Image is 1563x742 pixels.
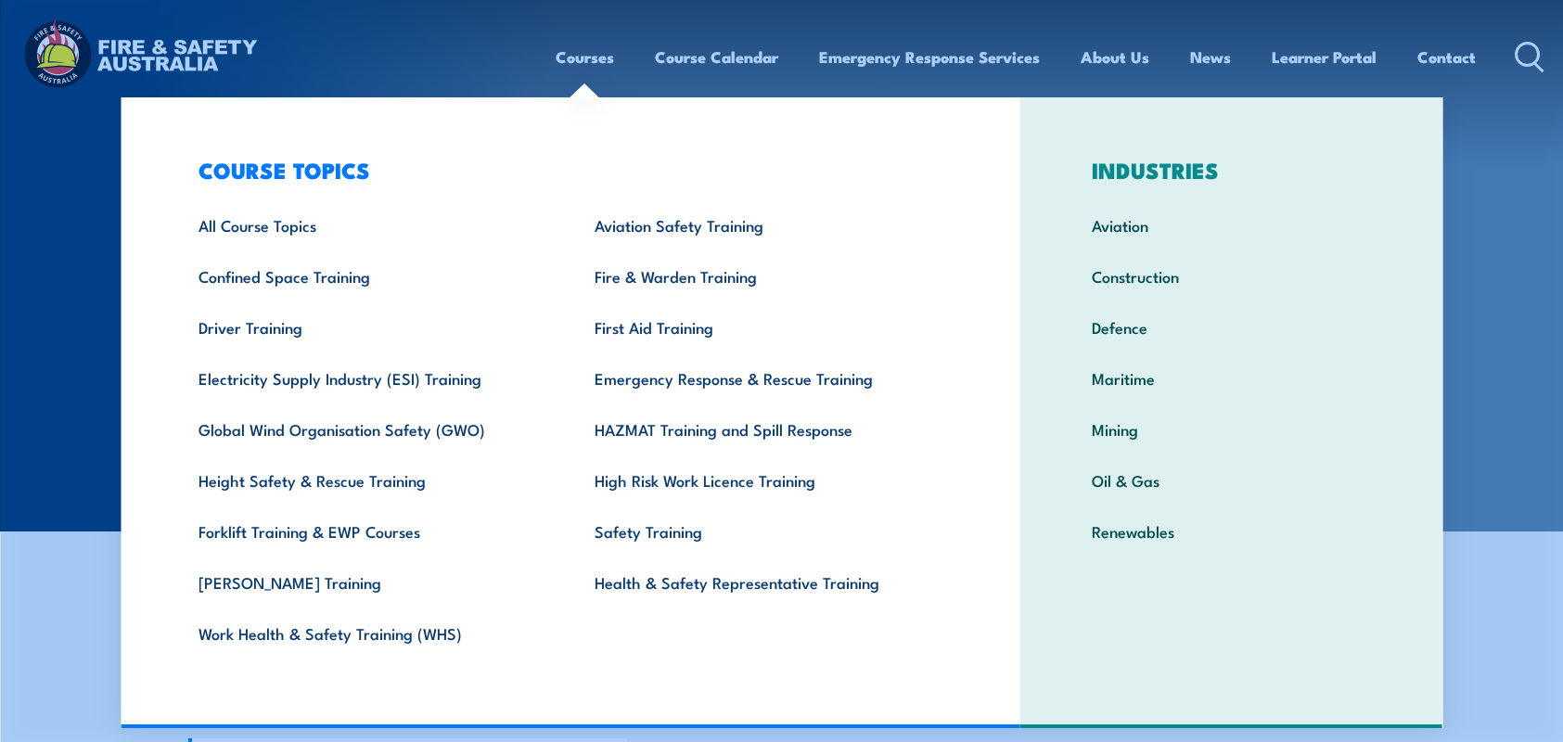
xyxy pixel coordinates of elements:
[170,199,566,250] a: All Course Topics
[1063,157,1400,183] h3: INDUSTRIES
[1417,32,1476,82] a: Contact
[556,32,614,82] a: Courses
[566,556,962,608] a: Health & Safety Representative Training
[1063,352,1400,403] a: Maritime
[1190,32,1231,82] a: News
[1063,301,1400,352] a: Defence
[170,403,566,454] a: Global Wind Organisation Safety (GWO)
[566,403,962,454] a: HAZMAT Training and Spill Response
[655,32,778,82] a: Course Calendar
[1063,454,1400,505] a: Oil & Gas
[170,556,566,608] a: [PERSON_NAME] Training
[170,301,566,352] a: Driver Training
[566,454,962,505] a: High Risk Work Licence Training
[170,505,566,556] a: Forklift Training & EWP Courses
[566,301,962,352] a: First Aid Training
[170,157,962,183] h3: COURSE TOPICS
[1272,32,1377,82] a: Learner Portal
[1063,403,1400,454] a: Mining
[170,608,566,659] a: Work Health & Safety Training (WHS)
[566,199,962,250] a: Aviation Safety Training
[819,32,1040,82] a: Emergency Response Services
[170,352,566,403] a: Electricity Supply Industry (ESI) Training
[170,250,566,301] a: Confined Space Training
[1063,505,1400,556] a: Renewables
[566,505,962,556] a: Safety Training
[170,454,566,505] a: Height Safety & Rescue Training
[566,250,962,301] a: Fire & Warden Training
[1063,250,1400,301] a: Construction
[1081,32,1149,82] a: About Us
[566,352,962,403] a: Emergency Response & Rescue Training
[1063,199,1400,250] a: Aviation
